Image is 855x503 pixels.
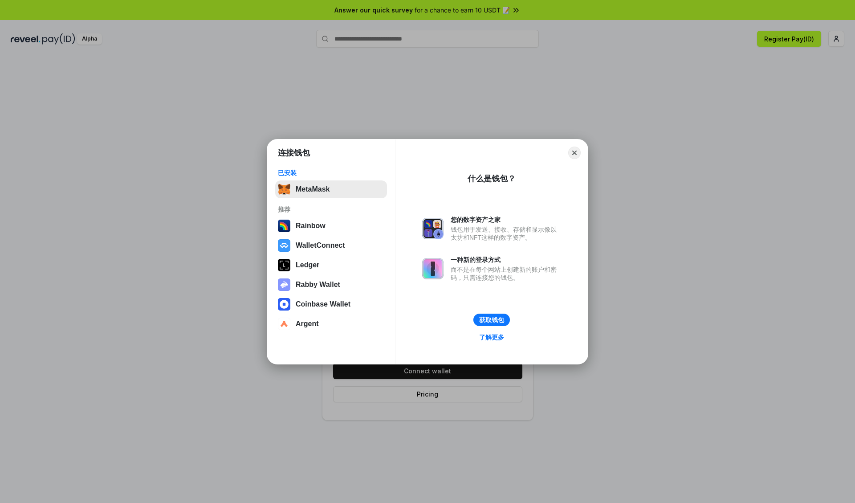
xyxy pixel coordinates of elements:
[422,258,444,279] img: svg+xml,%3Csvg%20xmlns%3D%22http%3A%2F%2Fwww.w3.org%2F2000%2Fsvg%22%20fill%3D%22none%22%20viewBox...
[278,278,290,291] img: svg+xml,%3Csvg%20xmlns%3D%22http%3A%2F%2Fwww.w3.org%2F2000%2Fsvg%22%20fill%3D%22none%22%20viewBox...
[479,316,504,324] div: 获取钱包
[278,239,290,252] img: svg+xml,%3Csvg%20width%3D%2228%22%20height%3D%2228%22%20viewBox%3D%220%200%2028%2028%22%20fill%3D...
[451,216,561,224] div: 您的数字资产之家
[278,318,290,330] img: svg+xml,%3Csvg%20width%3D%2228%22%20height%3D%2228%22%20viewBox%3D%220%200%2028%2028%22%20fill%3D...
[479,333,504,341] div: 了解更多
[451,225,561,241] div: 钱包用于发送、接收、存储和显示像以太坊和NFT这样的数字资产。
[473,314,510,326] button: 获取钱包
[296,185,330,193] div: MetaMask
[422,218,444,239] img: svg+xml,%3Csvg%20xmlns%3D%22http%3A%2F%2Fwww.w3.org%2F2000%2Fsvg%22%20fill%3D%22none%22%20viewBox...
[278,183,290,196] img: svg+xml,%3Csvg%20fill%3D%22none%22%20height%3D%2233%22%20viewBox%3D%220%200%2035%2033%22%20width%...
[451,256,561,264] div: 一种新的登录方式
[296,241,345,249] div: WalletConnect
[275,217,387,235] button: Rainbow
[278,259,290,271] img: svg+xml,%3Csvg%20xmlns%3D%22http%3A%2F%2Fwww.w3.org%2F2000%2Fsvg%22%20width%3D%2228%22%20height%3...
[278,205,384,213] div: 推荐
[275,180,387,198] button: MetaMask
[296,300,350,308] div: Coinbase Wallet
[275,295,387,313] button: Coinbase Wallet
[474,331,509,343] a: 了解更多
[296,281,340,289] div: Rabby Wallet
[296,222,326,230] div: Rainbow
[568,147,581,159] button: Close
[278,220,290,232] img: svg+xml,%3Csvg%20width%3D%22120%22%20height%3D%22120%22%20viewBox%3D%220%200%20120%20120%22%20fil...
[275,315,387,333] button: Argent
[275,276,387,294] button: Rabby Wallet
[468,173,516,184] div: 什么是钱包？
[296,320,319,328] div: Argent
[451,266,561,282] div: 而不是在每个网站上创建新的账户和密码，只需连接您的钱包。
[275,237,387,254] button: WalletConnect
[296,261,319,269] div: Ledger
[275,256,387,274] button: Ledger
[278,298,290,311] img: svg+xml,%3Csvg%20width%3D%2228%22%20height%3D%2228%22%20viewBox%3D%220%200%2028%2028%22%20fill%3D...
[278,169,384,177] div: 已安装
[278,147,310,158] h1: 连接钱包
